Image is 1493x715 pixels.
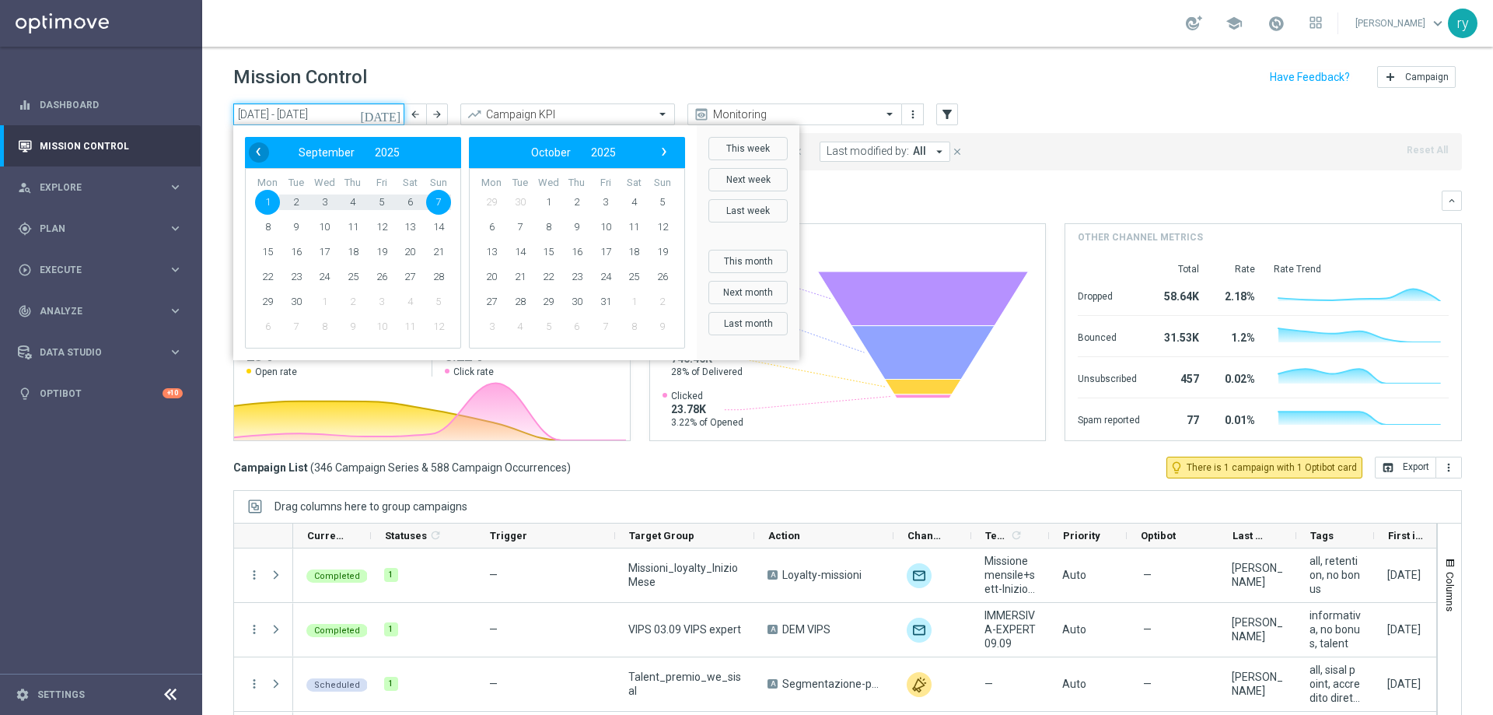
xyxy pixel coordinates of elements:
span: ‹ [248,142,268,162]
span: Action [768,530,800,542]
img: Other [907,672,932,697]
span: A [767,570,778,580]
button: arrow_back [404,103,426,125]
span: There is 1 campaign with 1 Optibot card [1187,461,1357,475]
span: 11 [397,314,422,339]
span: 28 [426,265,451,289]
span: Trigger [490,530,527,542]
span: 13 [397,215,422,240]
button: arrow_forward [426,103,448,125]
span: 29 [479,190,504,215]
span: 20 [479,265,504,289]
button: lightbulb_outline There is 1 campaign with 1 Optibot card [1166,457,1362,478]
span: Priority [1063,530,1100,542]
button: 2025 [581,142,626,163]
div: 2.18% [1218,282,1255,307]
span: 1 [312,289,337,314]
span: Execute [40,265,168,275]
span: 6 [397,190,422,215]
th: weekday [396,177,425,190]
i: refresh [1010,529,1023,542]
h3: Campaign List [233,461,571,475]
span: 7 [508,215,533,240]
div: 1.2% [1218,324,1255,349]
button: gps_fixed Plan keyboard_arrow_right [17,223,184,235]
span: 5 [536,314,561,339]
span: 26 [369,265,394,289]
span: 3 [369,289,394,314]
button: Data Studio keyboard_arrow_right [17,346,184,359]
div: Analyze [18,304,168,318]
span: Explore [40,183,168,192]
span: 5 [426,289,451,314]
button: Last week [708,199,788,223]
span: 7 [284,314,309,339]
span: ( [310,461,314,475]
span: Auto [1062,623,1086,636]
span: 22 [536,265,561,289]
button: keyboard_arrow_down [1442,191,1462,211]
span: 24 [312,265,337,289]
button: more_vert [247,622,261,636]
div: Plan [18,222,168,236]
div: Press SPACE to select this row. [234,657,293,712]
span: 6 [565,314,589,339]
span: 3 [593,190,618,215]
span: 24 [593,265,618,289]
div: Rate Trend [1274,263,1449,275]
span: Auto [1062,569,1086,581]
button: add Campaign [1377,66,1456,88]
th: weekday [367,177,396,190]
i: person_search [18,181,32,195]
span: 9 [650,314,675,339]
span: 4 [621,190,646,215]
div: Optibot [18,373,183,414]
div: Total [1159,263,1199,275]
button: close [950,143,964,160]
div: 1 [384,568,398,582]
button: open_in_browser Export [1375,457,1436,478]
span: 3 [312,190,337,215]
span: 10 [312,215,337,240]
span: October [531,146,571,159]
th: weekday [282,177,311,190]
div: Bounced [1078,324,1140,349]
i: keyboard_arrow_down [1446,195,1457,206]
button: Last modified by: All arrow_drop_down [820,142,950,162]
span: Talent_premio_we_sisal [628,670,741,698]
i: arrow_forward [432,109,442,120]
span: 2 [341,289,365,314]
span: Columns [1444,572,1456,612]
span: 14 [426,215,451,240]
span: Tags [1310,530,1334,542]
span: ) [567,461,571,475]
div: Optimail [907,618,932,643]
span: 9 [341,314,365,339]
span: 14 [508,240,533,265]
i: arrow_back [410,109,421,120]
div: 31.53K [1159,324,1199,349]
i: gps_fixed [18,222,32,236]
span: 9 [284,215,309,240]
div: Dashboard [18,84,183,125]
div: 0.01% [1218,406,1255,431]
button: Next month [708,281,788,304]
div: 58.64K [1159,282,1199,307]
span: 28 [508,289,533,314]
span: Channel [907,530,945,542]
i: add [1384,71,1397,83]
span: keyboard_arrow_down [1429,15,1446,32]
span: Drag columns here to group campaigns [274,500,467,513]
span: Current Status [307,530,344,542]
div: Press SPACE to select this row. [234,603,293,657]
div: track_changes Analyze keyboard_arrow_right [17,305,184,317]
span: 21 [508,265,533,289]
span: Last modified by: [827,145,909,158]
span: 4 [341,190,365,215]
button: lightbulb Optibot +10 [17,387,184,400]
span: all, retention, no bonus [1309,554,1361,596]
i: keyboard_arrow_right [168,262,183,277]
th: weekday [506,177,535,190]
